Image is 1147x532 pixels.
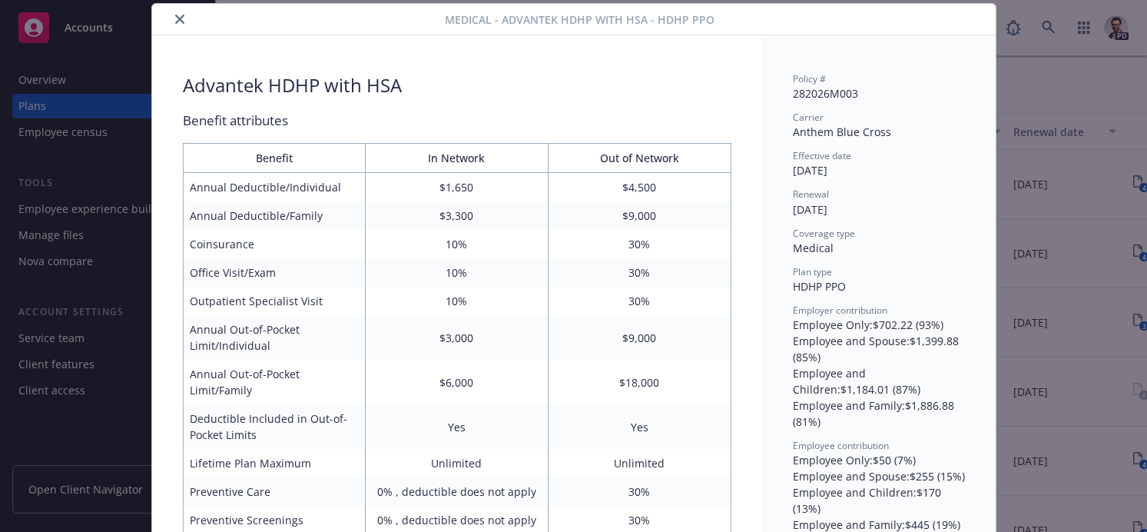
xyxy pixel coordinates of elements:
[445,12,714,28] span: Medical - Advantek HDHP with HSA - HDHP PPO
[548,477,731,506] td: 30%
[171,10,189,28] button: close
[183,258,366,287] td: Office Visit/Exam
[793,439,889,452] span: Employee contribution
[793,278,965,294] div: HDHP PPO
[183,173,366,202] td: Annual Deductible/Individual
[548,449,731,477] td: Unlimited
[183,201,366,230] td: Annual Deductible/Family
[366,258,549,287] td: 10%
[548,201,731,230] td: $9,000
[793,72,826,85] span: Policy #
[793,484,965,517] div: Employee and Children : $170 (13%)
[793,265,832,278] span: Plan type
[793,240,965,256] div: Medical
[548,360,731,404] td: $18,000
[548,173,731,202] td: $4,500
[548,404,731,449] td: Yes
[793,201,965,218] div: [DATE]
[548,315,731,360] td: $9,000
[366,173,549,202] td: $1,650
[548,230,731,258] td: 30%
[366,360,549,404] td: $6,000
[183,404,366,449] td: Deductible Included in Out-of-Pocket Limits
[183,72,402,98] div: Advantek HDHP with HSA
[793,317,965,333] div: Employee Only : $702.22 (93%)
[793,333,965,365] div: Employee and Spouse : $1,399.88 (85%)
[548,144,731,173] th: Out of Network
[183,449,366,477] td: Lifetime Plan Maximum
[366,315,549,360] td: $3,000
[793,452,965,468] div: Employee Only : $50 (7%)
[183,287,366,315] td: Outpatient Specialist Visit
[366,230,549,258] td: 10%
[183,144,366,173] th: Benefit
[183,477,366,506] td: Preventive Care
[793,468,965,484] div: Employee and Spouse : $255 (15%)
[793,162,965,178] div: [DATE]
[793,85,965,101] div: 282026M003
[793,397,965,430] div: Employee and Family : $1,886.88 (81%)
[183,315,366,360] td: Annual Out-of-Pocket Limit/Individual
[793,111,824,124] span: Carrier
[366,449,549,477] td: Unlimited
[366,477,549,506] td: 0% , deductible does not apply
[183,111,731,131] div: Benefit attributes
[793,124,965,140] div: Anthem Blue Cross
[793,304,887,317] span: Employer contribution
[366,404,549,449] td: Yes
[793,188,829,201] span: Renewal
[793,149,851,162] span: Effective date
[548,258,731,287] td: 30%
[548,287,731,315] td: 30%
[366,287,549,315] td: 10%
[183,230,366,258] td: Coinsurance
[183,360,366,404] td: Annual Out-of-Pocket Limit/Family
[793,365,965,397] div: Employee and Children : $1,184.01 (87%)
[366,144,549,173] th: In Network
[793,227,855,240] span: Coverage type
[366,201,549,230] td: $3,300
